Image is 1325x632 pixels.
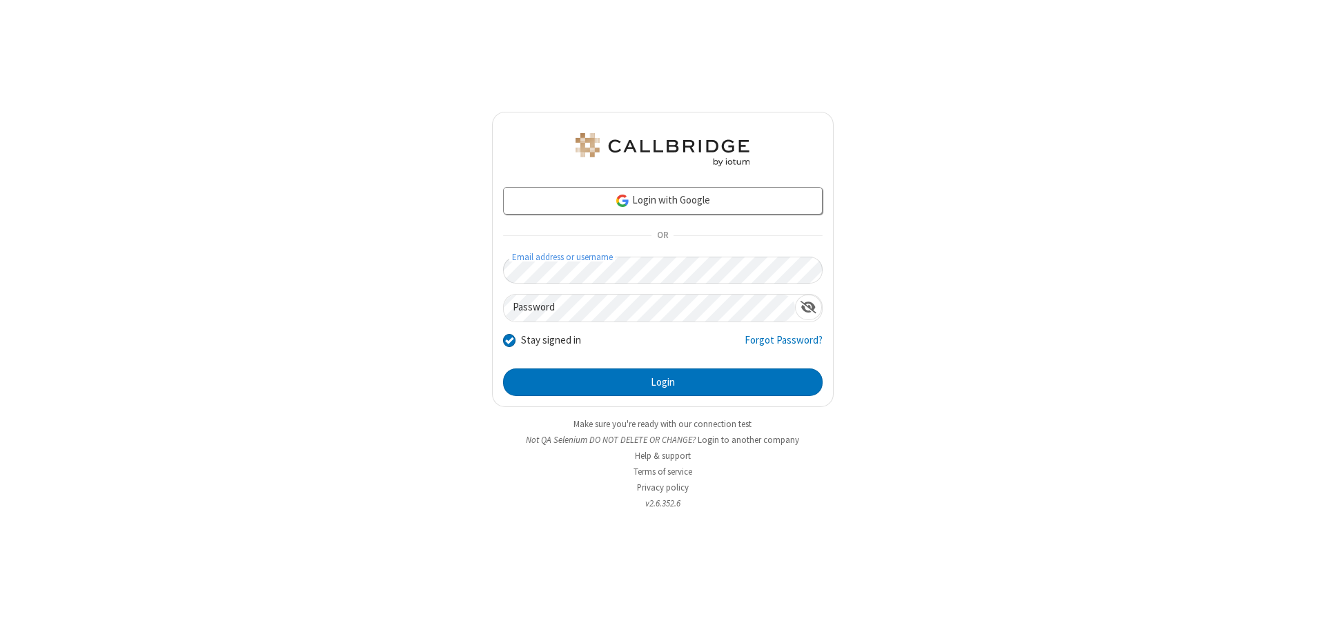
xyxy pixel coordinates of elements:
li: v2.6.352.6 [492,497,834,510]
a: Terms of service [634,466,692,477]
a: Privacy policy [637,482,689,493]
input: Password [504,295,795,322]
button: Login [503,368,823,396]
input: Email address or username [503,257,823,284]
img: google-icon.png [615,193,630,208]
a: Make sure you're ready with our connection test [573,418,752,430]
a: Login with Google [503,187,823,215]
li: Not QA Selenium DO NOT DELETE OR CHANGE? [492,433,834,446]
span: OR [651,226,674,246]
button: Login to another company [698,433,799,446]
a: Forgot Password? [745,333,823,359]
label: Stay signed in [521,333,581,348]
div: Show password [795,295,822,320]
img: QA Selenium DO NOT DELETE OR CHANGE [573,133,752,166]
a: Help & support [635,450,691,462]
